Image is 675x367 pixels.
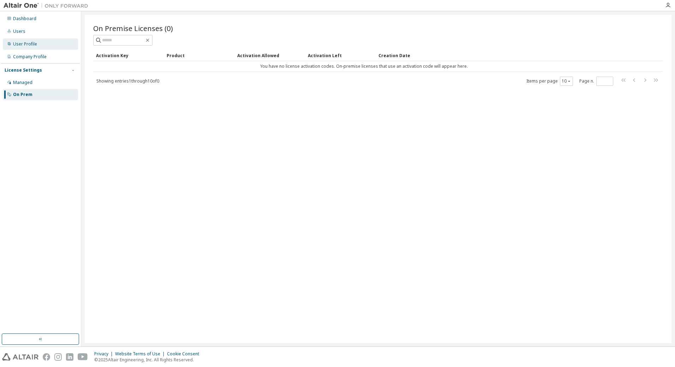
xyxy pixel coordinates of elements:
[13,41,37,47] div: User Profile
[115,351,167,357] div: Website Terms of Use
[13,80,32,85] div: Managed
[4,2,92,9] img: Altair One
[562,78,571,84] button: 10
[308,50,373,61] div: Activation Left
[167,50,232,61] div: Product
[93,23,173,33] span: On Premise Licenses (0)
[13,54,47,60] div: Company Profile
[54,353,62,361] img: instagram.svg
[43,353,50,361] img: facebook.svg
[13,16,36,22] div: Dashboard
[93,61,635,72] td: You have no license activation codes. On-premise licenses that use an activation code will appear...
[5,67,42,73] div: License Settings
[96,50,161,61] div: Activation Key
[579,77,613,86] span: Page n.
[94,357,203,363] p: © 2025 Altair Engineering, Inc. All Rights Reserved.
[526,77,573,86] span: Items per page
[13,92,32,97] div: On Prem
[237,50,302,61] div: Activation Allowed
[78,353,88,361] img: youtube.svg
[13,29,25,34] div: Users
[2,353,38,361] img: altair_logo.svg
[167,351,203,357] div: Cookie Consent
[96,78,159,84] span: Showing entries 1 through 10 of 0
[66,353,73,361] img: linkedin.svg
[378,50,632,61] div: Creation Date
[94,351,115,357] div: Privacy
